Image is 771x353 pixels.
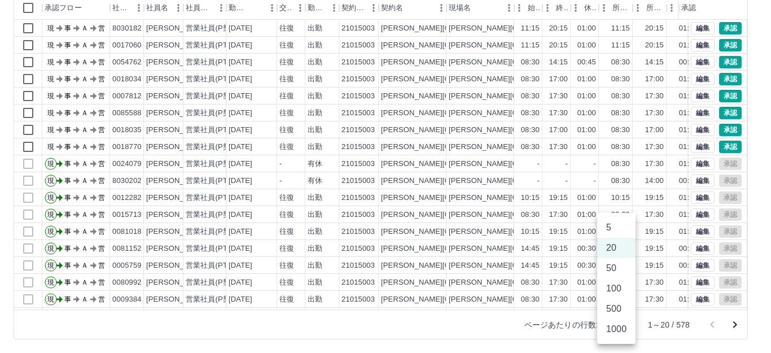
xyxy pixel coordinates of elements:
li: 5 [597,217,636,238]
li: 500 [597,299,636,319]
li: 20 [597,238,636,258]
li: 100 [597,278,636,299]
li: 50 [597,258,636,278]
li: 1000 [597,319,636,339]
